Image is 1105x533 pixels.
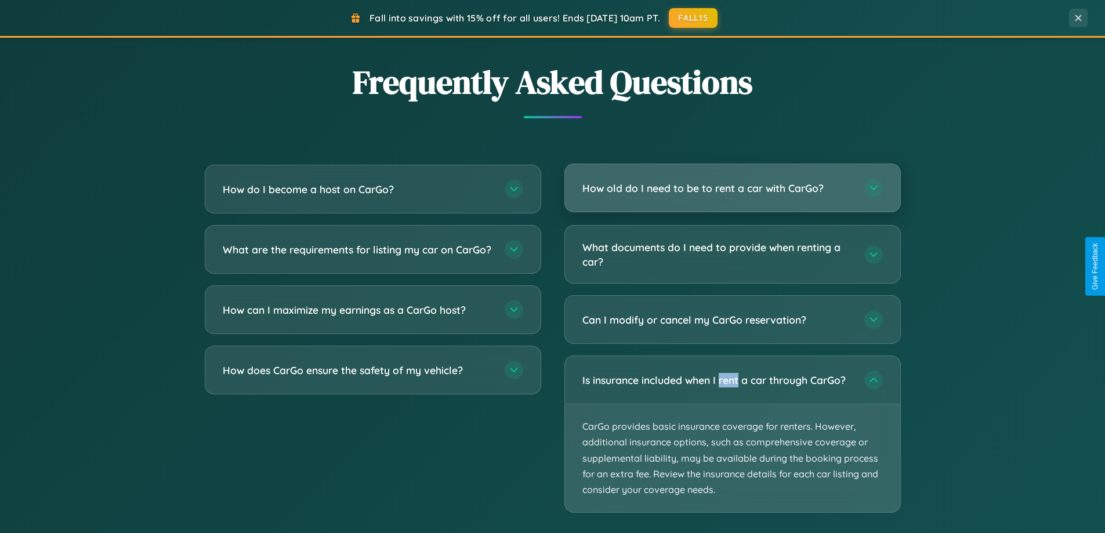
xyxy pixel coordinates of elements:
[223,363,493,378] h3: How does CarGo ensure the safety of my vehicle?
[669,8,718,28] button: FALL15
[205,60,901,104] h2: Frequently Asked Questions
[582,181,853,195] h3: How old do I need to be to rent a car with CarGo?
[582,313,853,327] h3: Can I modify or cancel my CarGo reservation?
[369,12,660,24] span: Fall into savings with 15% off for all users! Ends [DATE] 10am PT.
[565,404,900,512] p: CarGo provides basic insurance coverage for renters. However, additional insurance options, such ...
[223,242,493,257] h3: What are the requirements for listing my car on CarGo?
[582,373,853,387] h3: Is insurance included when I rent a car through CarGo?
[223,303,493,317] h3: How can I maximize my earnings as a CarGo host?
[223,182,493,197] h3: How do I become a host on CarGo?
[582,240,853,269] h3: What documents do I need to provide when renting a car?
[1091,243,1099,290] div: Give Feedback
